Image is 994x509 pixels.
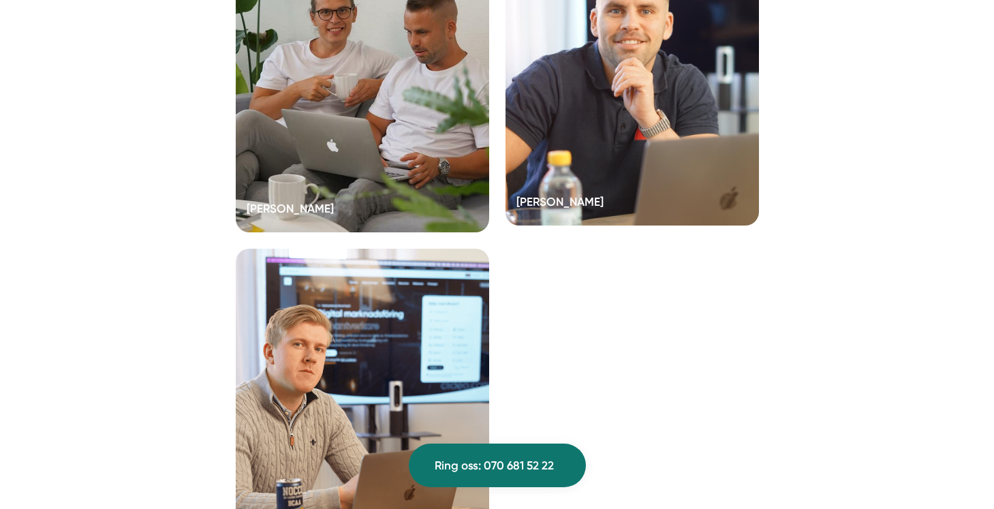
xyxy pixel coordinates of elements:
h5: [PERSON_NAME] [247,200,334,221]
a: Ring oss: 070 681 52 22 [409,444,586,487]
span: Ring oss: 070 681 52 22 [435,457,554,475]
h5: [PERSON_NAME] [516,193,604,215]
